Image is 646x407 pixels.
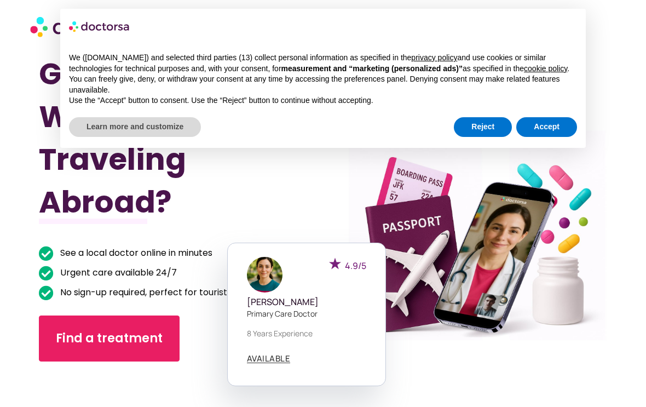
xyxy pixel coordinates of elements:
p: Primary care doctor [247,308,366,319]
p: We ([DOMAIN_NAME]) and selected third parties (13) collect personal information as specified in t... [69,53,577,74]
p: 8 years experience [247,328,366,339]
p: Use the “Accept” button to consent. Use the “Reject” button to continue without accepting. [69,95,577,106]
button: Learn more and customize [69,117,201,137]
span: Find a treatment [56,330,163,347]
strong: measurement and “marketing (personalized ads)” [281,64,463,73]
p: You can freely give, deny, or withdraw your consent at any time by accessing the preferences pane... [69,74,577,95]
button: Accept [516,117,577,137]
a: cookie policy [524,64,567,73]
a: Find a treatment [39,316,180,362]
img: logo [69,18,130,35]
a: AVAILABLE [247,354,291,363]
span: No sign-up required, perfect for tourists on the go [57,285,275,300]
span: AVAILABLE [247,354,291,363]
button: Reject [454,117,512,137]
h5: [PERSON_NAME] [247,297,366,307]
h1: Got Sick While Traveling Abroad? [39,53,280,223]
span: 4.9/5 [345,260,366,272]
span: Urgent care available 24/7 [57,265,177,280]
a: privacy policy [411,53,457,62]
span: See a local doctor online in minutes [57,245,212,261]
